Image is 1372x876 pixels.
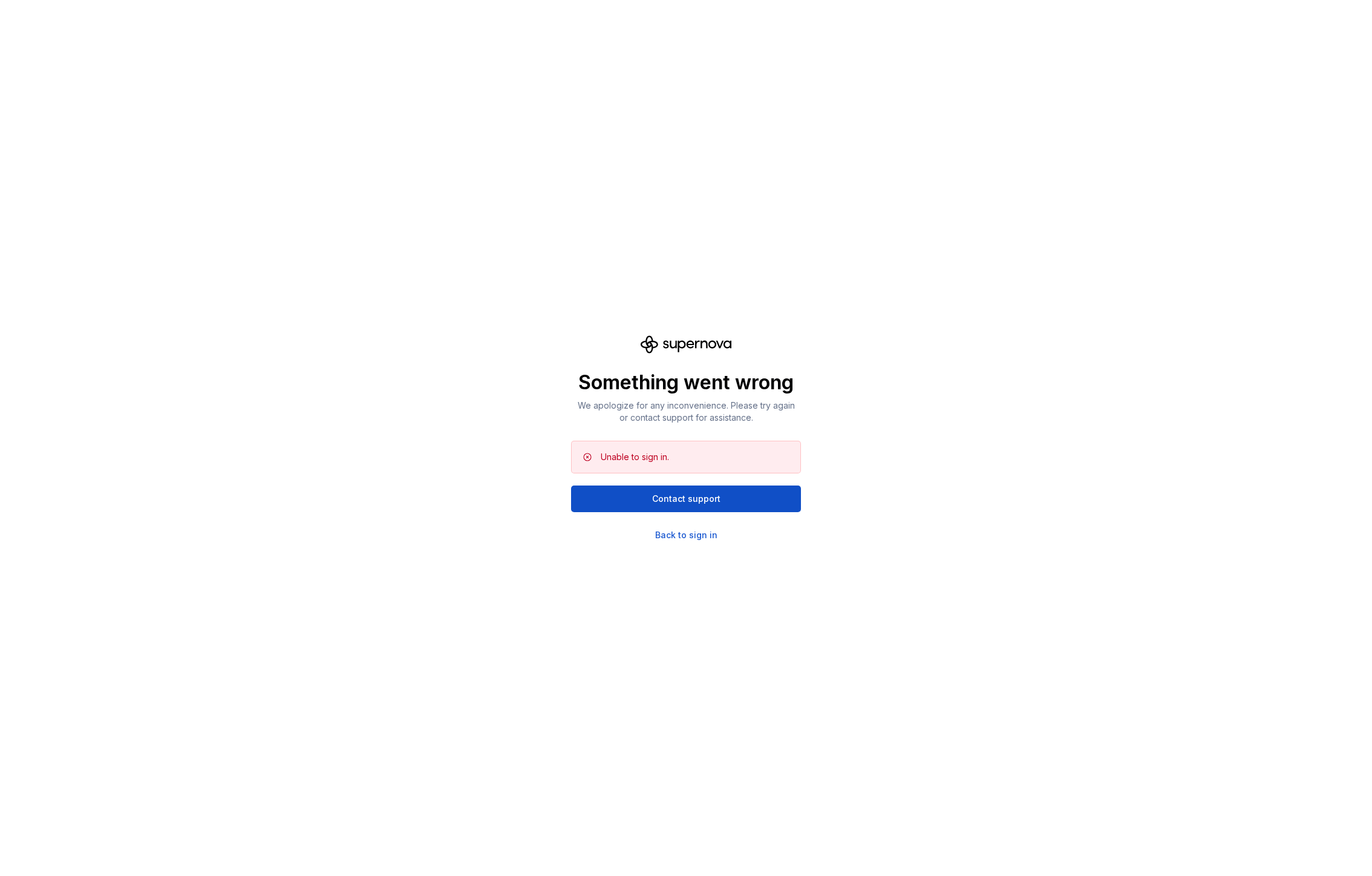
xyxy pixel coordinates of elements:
[601,451,669,463] div: Unable to sign in.
[571,370,801,395] p: Something went wrong
[655,529,717,541] a: Back to sign in
[571,486,801,512] button: Contact support
[571,400,801,424] p: We apologize for any inconvenience. Please try again or contact support for assistance.
[652,493,720,505] span: Contact support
